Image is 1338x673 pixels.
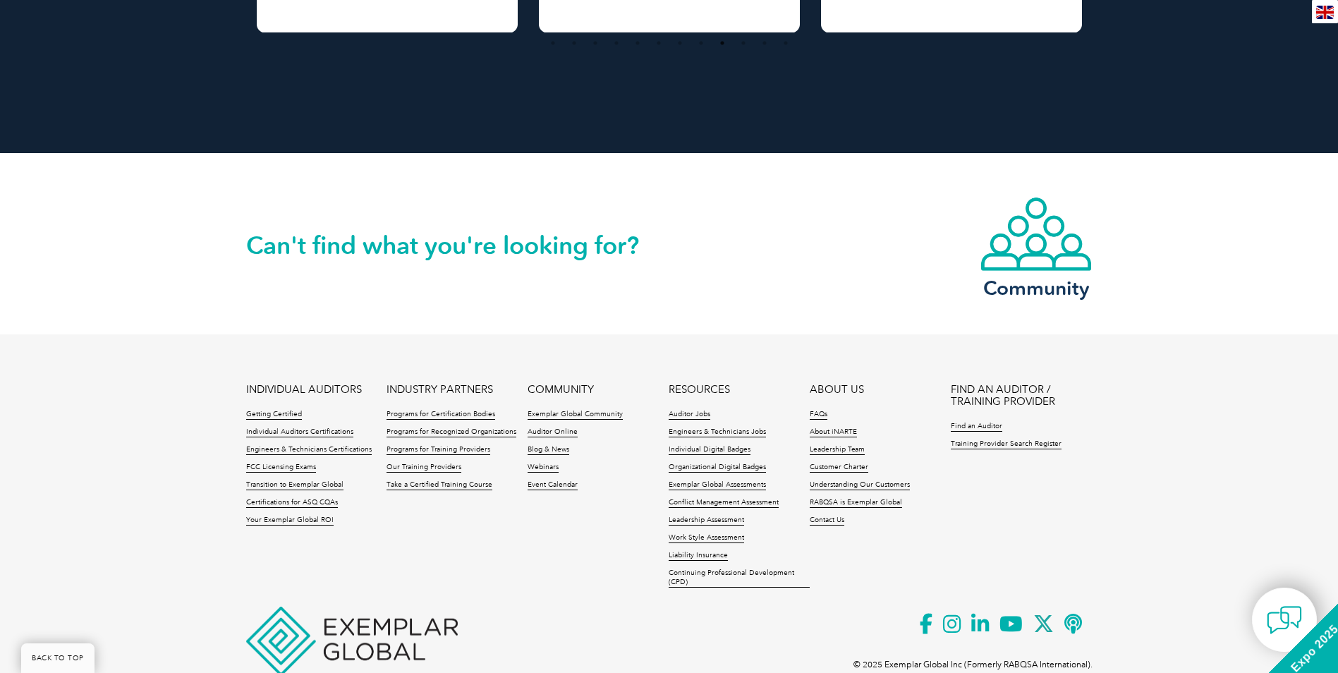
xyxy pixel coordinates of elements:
p: © 2025 Exemplar Global Inc (Formerly RABQSA International). [853,657,1093,672]
a: Conflict Management Assessment [669,498,779,508]
a: Community [980,196,1093,297]
a: Take a Certified Training Course [387,480,492,490]
a: Understanding Our Customers [810,480,910,490]
a: Continuing Professional Development (CPD) [669,569,810,588]
a: Certifications for ASQ CQAs [246,498,338,508]
a: Programs for Training Providers [387,445,490,455]
button: 2 of 4 [567,36,581,50]
a: Customer Charter [810,463,868,473]
button: 1 of 4 [546,36,560,50]
a: Engineers & Technicians Certifications [246,445,372,455]
a: Webinars [528,463,559,473]
a: Getting Certified [246,410,302,420]
button: 12 of 4 [779,36,793,50]
a: Our Training Providers [387,463,461,473]
img: icon-community.webp [980,196,1093,272]
button: 6 of 4 [652,36,666,50]
a: Exemplar Global Assessments [669,480,766,490]
a: FAQs [810,410,827,420]
a: Liability Insurance [669,551,728,561]
button: 7 of 4 [673,36,687,50]
img: en [1316,6,1334,19]
a: Organizational Digital Badges [669,463,766,473]
a: Contact Us [810,516,844,526]
a: Your Exemplar Global ROI [246,516,334,526]
button: 3 of 4 [588,36,602,50]
a: COMMUNITY [528,384,594,396]
a: Programs for Recognized Organizations [387,428,516,437]
a: ABOUT US [810,384,864,396]
a: Transition to Exemplar Global [246,480,343,490]
a: Work Style Assessment [669,533,744,543]
h2: Can't find what you're looking for? [246,234,669,257]
a: RABQSA is Exemplar Global [810,498,902,508]
button: 10 of 4 [736,36,750,50]
a: Leadership Assessment [669,516,744,526]
button: 11 of 4 [758,36,772,50]
h3: Community [980,279,1093,297]
button: 5 of 4 [631,36,645,50]
a: Programs for Certification Bodies [387,410,495,420]
a: Blog & News [528,445,569,455]
a: Engineers & Technicians Jobs [669,428,766,437]
a: Auditor Online [528,428,578,437]
a: Individual Digital Badges [669,445,750,455]
a: RESOURCES [669,384,730,396]
a: BACK TO TOP [21,643,95,673]
a: Individual Auditors Certifications [246,428,353,437]
a: Training Provider Search Register [951,439,1062,449]
a: INDUSTRY PARTNERS [387,384,493,396]
a: FIND AN AUDITOR / TRAINING PROVIDER [951,384,1092,408]
button: 9 of 4 [715,36,729,50]
a: INDIVIDUAL AUDITORS [246,384,362,396]
a: Find an Auditor [951,422,1002,432]
a: Leadership Team [810,445,865,455]
button: 8 of 4 [694,36,708,50]
a: Exemplar Global Community [528,410,623,420]
button: 4 of 4 [609,36,624,50]
img: contact-chat.png [1267,602,1302,638]
a: Auditor Jobs [669,410,710,420]
a: Event Calendar [528,480,578,490]
a: FCC Licensing Exams [246,463,316,473]
a: About iNARTE [810,428,857,437]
